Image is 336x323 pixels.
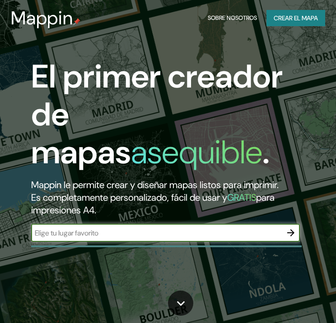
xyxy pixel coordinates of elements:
h2: Mappin le permite crear y diseñar mapas listos para imprimir. Es completamente personalizado, fác... [31,179,300,217]
h1: asequible [131,131,262,173]
input: Elige tu lugar favorito [31,228,282,238]
button: Sobre nosotros [205,10,259,27]
h3: Mappin [11,7,73,29]
font: Crear el mapa [274,13,318,24]
font: Sobre nosotros [208,13,257,23]
img: mappin-pin [73,18,80,25]
button: Crear el mapa [266,10,325,27]
h5: GRATIS [227,191,256,204]
h1: El primer creador de mapas . [31,58,300,179]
